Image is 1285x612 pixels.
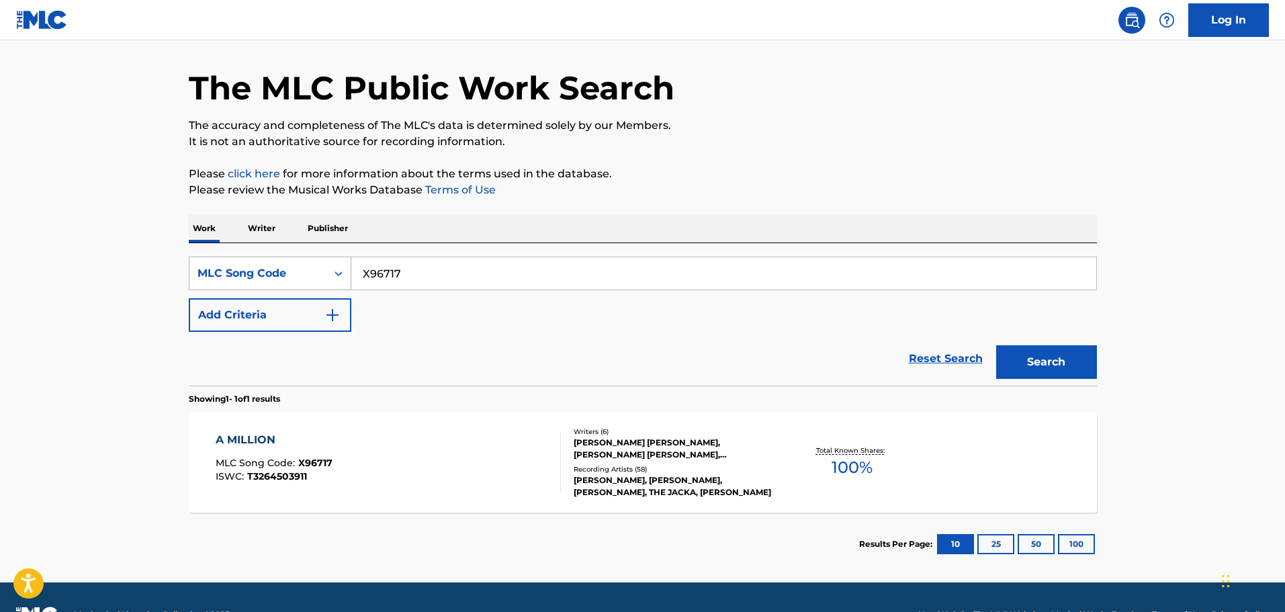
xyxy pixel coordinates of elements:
[216,470,247,482] span: ISWC :
[197,265,318,281] div: MLC Song Code
[244,214,279,243] p: Writer
[423,183,496,196] a: Terms of Use
[216,432,333,448] div: A MILLION
[247,470,307,482] span: T3264503911
[189,182,1097,198] p: Please review the Musical Works Database
[1218,548,1285,612] iframe: Chat Widget
[189,214,220,243] p: Work
[189,298,351,332] button: Add Criteria
[304,214,352,243] p: Publisher
[574,427,777,437] div: Writers ( 6 )
[189,166,1097,182] p: Please for more information about the terms used in the database.
[1159,12,1175,28] img: help
[1124,12,1140,28] img: search
[1222,561,1230,601] div: Drag
[1118,7,1145,34] a: Public Search
[574,437,777,461] div: [PERSON_NAME] [PERSON_NAME], [PERSON_NAME] [PERSON_NAME], [PERSON_NAME], [PERSON_NAME], [PERSON_N...
[902,344,989,374] a: Reset Search
[228,167,280,180] a: click here
[189,134,1097,150] p: It is not an authoritative source for recording information.
[574,474,777,498] div: [PERSON_NAME], [PERSON_NAME], [PERSON_NAME], THE JACKA, [PERSON_NAME]
[1188,3,1269,37] a: Log In
[324,307,341,323] img: 9d2ae6d4665cec9f34b9.svg
[189,118,1097,134] p: The accuracy and completeness of The MLC's data is determined solely by our Members.
[189,393,280,405] p: Showing 1 - 1 of 1 results
[1018,534,1055,554] button: 50
[216,457,298,469] span: MLC Song Code :
[832,455,873,480] span: 100 %
[189,257,1097,386] form: Search Form
[996,345,1097,379] button: Search
[574,464,777,474] div: Recording Artists ( 58 )
[816,445,888,455] p: Total Known Shares:
[1058,534,1095,554] button: 100
[859,538,936,550] p: Results Per Page:
[298,457,333,469] span: X96717
[977,534,1014,554] button: 25
[16,10,68,30] img: MLC Logo
[189,412,1097,513] a: A MILLIONMLC Song Code:X96717ISWC:T3264503911Writers (6)[PERSON_NAME] [PERSON_NAME], [PERSON_NAME...
[1153,7,1180,34] div: Help
[937,534,974,554] button: 10
[189,68,674,108] h1: The MLC Public Work Search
